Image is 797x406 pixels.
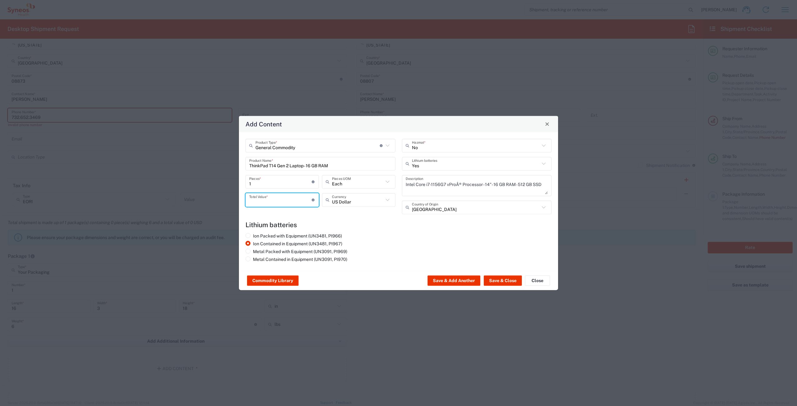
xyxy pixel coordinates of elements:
label: Ion Packed with Equipment (UN3481, PI966) [245,233,342,238]
label: Metal Packed with Equipment (UN3091, PI969) [245,248,347,254]
button: Close [543,120,552,128]
label: Metal Contained in Equipment (UN3091, PI970) [245,256,347,262]
button: Save & Close [484,276,522,286]
button: Close [525,276,550,286]
h4: Lithium batteries [245,221,552,228]
button: Save & Add Another [428,276,480,286]
label: Ion Contained in Equipment (UN3481, PI967) [245,241,342,246]
button: Commodity Library [247,276,299,286]
h4: Add Content [245,119,282,128]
